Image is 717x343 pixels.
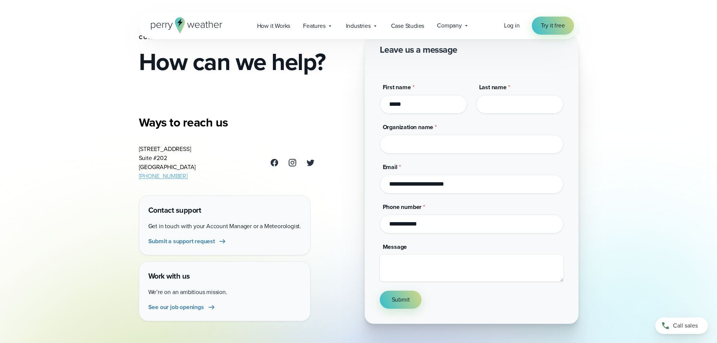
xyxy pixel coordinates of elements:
a: How it Works [251,18,297,34]
span: Submit a support request [148,237,215,246]
span: Organization name [383,123,434,131]
span: Message [383,242,407,251]
span: Try it free [541,21,565,30]
span: Submit [392,295,410,304]
span: Case Studies [391,21,425,30]
address: [STREET_ADDRESS] Suite #202 [GEOGRAPHIC_DATA] [139,145,196,181]
a: [PHONE_NUMBER] [139,172,188,180]
span: Features [303,21,325,30]
h4: Work with us [148,271,301,282]
span: See our job openings [148,303,204,312]
a: Call sales [655,317,708,334]
a: Log in [504,21,520,30]
p: We’re on an ambitious mission. [148,288,301,297]
span: Company [437,21,462,30]
h2: How can we help? [139,50,353,74]
span: Last name [479,83,507,91]
button: Submit [380,291,422,309]
h3: Ways to reach us [139,115,315,130]
span: First name [383,83,411,91]
h2: Leave us a message [380,44,457,56]
p: Get in touch with your Account Manager or a Meteorologist. [148,222,301,231]
a: Try it free [532,17,574,35]
h1: Contact Us [139,35,353,41]
span: Phone number [383,203,422,211]
span: Industries [346,21,371,30]
h4: Contact support [148,205,301,216]
a: See our job openings [148,303,216,312]
a: Case Studies [385,18,431,34]
span: Email [383,163,397,171]
a: Submit a support request [148,237,227,246]
span: How it Works [257,21,291,30]
span: Call sales [673,321,698,330]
